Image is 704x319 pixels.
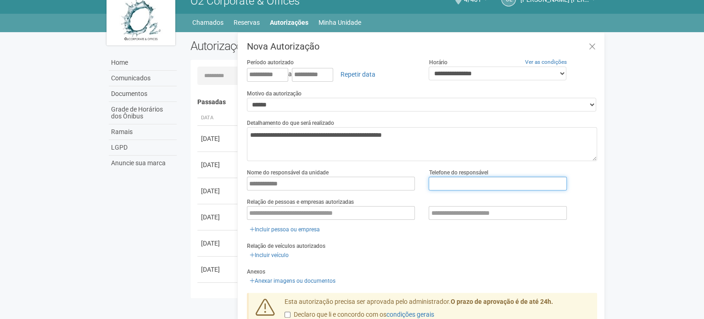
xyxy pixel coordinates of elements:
[247,168,329,177] label: Nome do responsável da unidade
[109,102,177,124] a: Grade de Horários dos Ônibus
[197,111,239,126] th: Data
[201,134,235,143] div: [DATE]
[109,156,177,171] a: Anuncie sua marca
[247,58,294,67] label: Período autorizado
[386,311,434,318] a: condições gerais
[247,198,354,206] label: Relação de pessoas e empresas autorizadas
[109,140,177,156] a: LGPD
[190,39,387,53] h2: Autorizações
[335,67,381,82] a: Repetir data
[197,99,591,106] h4: Passadas
[109,86,177,102] a: Documentos
[270,16,308,29] a: Autorizações
[247,242,325,250] label: Relação de veículos autorizados
[201,160,235,169] div: [DATE]
[201,186,235,196] div: [DATE]
[247,119,334,127] label: Detalhamento do que será realizado
[247,224,323,235] a: Incluir pessoa ou empresa
[247,90,302,98] label: Motivo da autorização
[525,59,567,65] a: Ver as condições
[201,213,235,222] div: [DATE]
[429,58,447,67] label: Horário
[192,16,223,29] a: Chamados
[451,298,553,305] strong: O prazo de aprovação é de até 24h.
[201,291,235,300] div: [DATE]
[285,312,291,318] input: Declaro que li e concordo com oscondições gerais
[247,67,415,82] div: a
[247,250,291,260] a: Incluir veículo
[201,239,235,248] div: [DATE]
[318,16,361,29] a: Minha Unidade
[429,168,488,177] label: Telefone do responsável
[247,276,338,286] a: Anexar imagens ou documentos
[247,42,597,51] h3: Nova Autorização
[234,16,260,29] a: Reservas
[109,124,177,140] a: Ramais
[109,71,177,86] a: Comunicados
[109,55,177,71] a: Home
[201,265,235,274] div: [DATE]
[247,268,265,276] label: Anexos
